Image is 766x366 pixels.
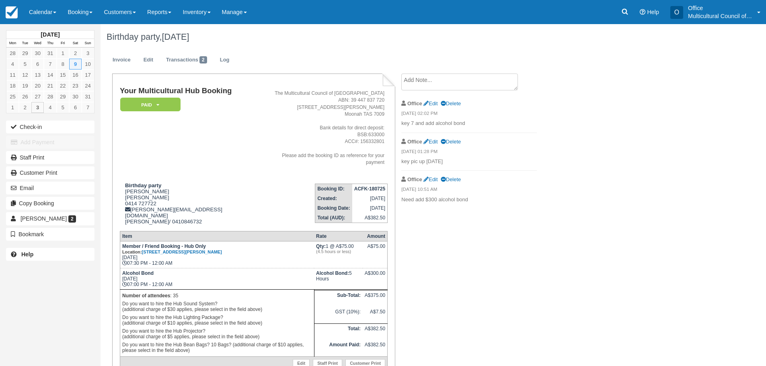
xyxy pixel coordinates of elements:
[352,203,388,213] td: [DATE]
[214,52,236,68] a: Log
[401,110,537,119] em: [DATE] 02:02 PM
[44,102,56,113] a: 4
[122,300,312,313] p: Do you want to hire the Hub Sound System? (additional charge of $30 applies, please select in the...
[352,213,388,223] td: A$382.50
[265,90,384,166] address: The Multicultural Council of [GEOGRAPHIC_DATA] ABN: 39 447 837 720 [STREET_ADDRESS][PERSON_NAME] ...
[19,39,31,48] th: Tue
[162,32,189,42] span: [DATE]
[316,249,361,254] em: (4.5 hours or less)
[407,100,422,106] strong: Office
[142,249,222,254] a: [STREET_ADDRESS][PERSON_NAME]
[120,268,314,290] td: [DATE] 07:00 PM - 12:00 AM
[401,120,537,127] p: key 7 and add alcohol bond
[314,241,363,268] td: 1 @ A$75.00
[314,231,363,241] th: Rate
[19,80,31,91] a: 19
[688,12,752,20] p: Multicultural Council of [GEOGRAPHIC_DATA]
[441,139,461,145] a: Delete
[21,251,33,258] b: Help
[19,48,31,59] a: 29
[68,215,76,223] span: 2
[44,48,56,59] a: 31
[401,186,537,195] em: [DATE] 10:51 AM
[19,59,31,70] a: 5
[6,182,94,194] button: Email
[31,59,44,70] a: 6
[82,59,94,70] a: 10
[6,121,94,133] button: Check-in
[31,91,44,102] a: 27
[407,176,422,182] strong: Office
[69,91,82,102] a: 30
[365,243,385,256] div: A$75.00
[423,139,437,145] a: Edit
[401,158,537,166] p: key pic up [DATE]
[82,102,94,113] a: 7
[315,203,352,213] th: Booking Date:
[57,70,69,80] a: 15
[44,39,56,48] th: Thu
[122,270,154,276] strong: Alcohol Bond
[107,52,137,68] a: Invoice
[82,48,94,59] a: 3
[441,100,461,106] a: Delete
[354,186,385,192] strong: ACFK-180725
[315,213,352,223] th: Total (AUD):
[57,59,69,70] a: 8
[44,80,56,91] a: 21
[41,31,60,38] strong: [DATE]
[6,248,94,261] a: Help
[120,231,314,241] th: Item
[69,59,82,70] a: 9
[640,9,645,15] i: Help
[69,80,82,91] a: 23
[6,151,94,164] a: Staff Print
[82,91,94,102] a: 31
[316,270,349,276] strong: Alcohol Bond
[441,176,461,182] a: Delete
[314,307,363,323] td: GST (10%):
[122,327,312,341] p: Do you want to hire the Hub Projector? (additional charge of $5 applies, please select in the fie...
[19,102,31,113] a: 2
[82,39,94,48] th: Sun
[44,91,56,102] a: 28
[122,292,312,300] p: : 35
[122,313,312,327] p: Do you want to hire the Hub Lighting Package? (additional charge of $10 applies, please select in...
[6,212,94,225] a: [PERSON_NAME] 2
[122,249,222,254] small: Location:
[314,340,363,356] th: Amount Paid:
[69,70,82,80] a: 16
[125,182,161,188] strong: Birthday party
[352,194,388,203] td: [DATE]
[316,243,326,249] strong: Qty
[363,290,388,307] td: A$375.00
[6,197,94,210] button: Copy Booking
[120,87,262,95] h1: Your Multicultural Hub Booking
[107,32,669,42] h1: Birthday party,
[69,48,82,59] a: 2
[314,268,363,290] td: 5 Hours
[120,241,314,268] td: [DATE] 07:30 PM - 12:00 AM
[31,39,44,48] th: Wed
[6,6,18,18] img: checkfront-main-nav-mini-logo.png
[57,48,69,59] a: 1
[31,70,44,80] a: 13
[6,70,19,80] a: 11
[6,228,94,241] button: Bookmark
[57,39,69,48] th: Fri
[19,91,31,102] a: 26
[363,231,388,241] th: Amount
[82,80,94,91] a: 24
[122,243,222,255] strong: Member / Friend Booking - Hub Only
[314,323,363,340] th: Total:
[6,102,19,113] a: 1
[138,52,159,68] a: Edit
[69,102,82,113] a: 6
[6,166,94,179] a: Customer Print
[315,184,352,194] th: Booking ID:
[69,39,82,48] th: Sat
[314,290,363,307] th: Sub-Total:
[6,39,19,48] th: Mon
[365,270,385,282] div: A$300.00
[122,293,170,299] strong: Number of attendees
